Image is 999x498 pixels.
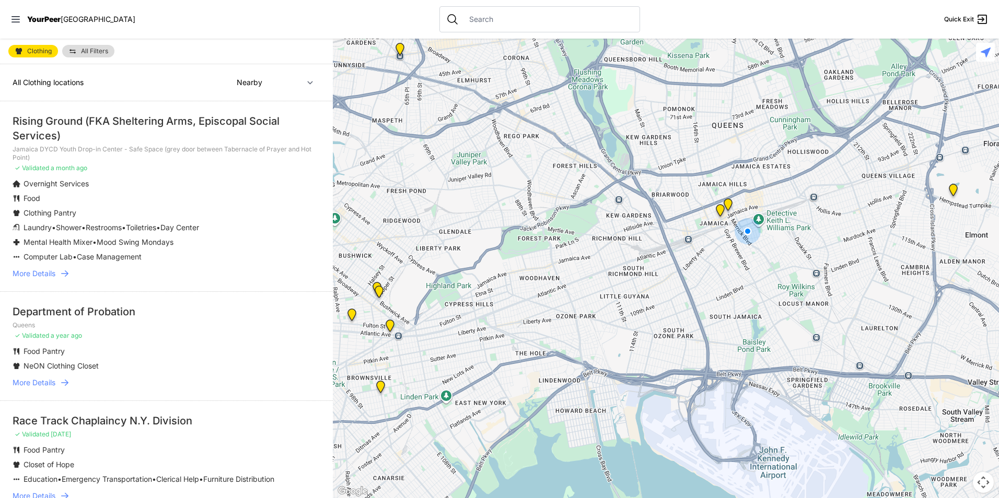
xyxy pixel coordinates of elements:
[199,475,203,483] span: •
[345,309,358,325] div: SuperPantry
[13,268,55,279] span: More Details
[62,45,114,57] a: All Filters
[13,321,320,329] p: Queens
[62,475,152,483] span: Emergency Transportation
[13,377,55,388] span: More Details
[944,13,989,26] a: Quick Exit
[370,282,384,299] div: St Thomas Episcopal Church
[24,179,89,188] span: Overnight Services
[735,218,761,244] div: You are here!
[24,445,65,454] span: Food Pantry
[24,238,92,246] span: Mental Health Mixer
[393,43,406,60] div: Woodside Youth Drop-in Center
[56,223,82,232] span: Shower
[15,430,49,438] span: ✓ Validated
[722,198,735,215] div: Jamaica DYCD Youth Drop-in Center - Safe Space (grey door between Tabernacle of Prayer and Hot Po...
[8,45,58,57] a: Clothing
[24,460,74,469] span: Closet of Hope
[373,286,386,302] div: Bushwick/North Brooklyn
[81,48,108,54] span: All Filters
[156,475,199,483] span: Clerical Help
[24,475,57,483] span: Education
[13,145,320,162] p: Jamaica DYCD Youth Drop-in Center - Safe Space (grey door between Tabernacle of Prayer and Hot Po...
[52,223,56,232] span: •
[73,252,77,261] span: •
[335,484,370,498] img: Google
[15,331,49,339] span: ✓ Validated
[51,331,82,339] span: a year ago
[160,223,199,232] span: Day Center
[61,15,135,23] span: [GEOGRAPHIC_DATA]
[714,204,727,221] div: Queens
[15,164,49,172] span: ✓ Validated
[203,475,274,483] span: Furniture Distribution
[152,475,156,483] span: •
[51,164,87,172] span: a month ago
[374,381,387,397] div: Brooklyn DYCD Youth Drop-in Center
[86,223,122,232] span: Restrooms
[463,14,633,25] input: Search
[335,484,370,498] a: Open this area in Google Maps (opens a new window)
[27,48,52,54] span: Clothing
[944,15,974,23] span: Quick Exit
[13,78,84,87] span: All Clothing locations
[24,194,40,203] span: Food
[13,377,320,388] a: More Details
[24,223,52,232] span: Laundry
[126,223,156,232] span: Toiletries
[97,238,173,246] span: Mood Swing Mondays
[27,16,135,22] a: YourPeer[GEOGRAPHIC_DATA]
[24,208,76,217] span: Clothing Pantry
[27,15,61,23] span: YourPeer
[24,347,65,355] span: Food Pantry
[156,223,160,232] span: •
[77,252,142,261] span: Case Management
[24,252,73,261] span: Computer Lab
[51,430,71,438] span: [DATE]
[973,472,994,493] button: Map camera controls
[24,361,99,370] span: NeON Clothing Closet
[13,413,320,428] div: Race Track Chaplaincy N.Y. Division
[13,268,320,279] a: More Details
[122,223,126,232] span: •
[13,304,320,319] div: Department of Probation
[82,223,86,232] span: •
[384,319,397,336] div: The Gathering Place Drop-in Center
[92,238,97,246] span: •
[13,114,320,143] div: Rising Ground (FKA Sheltering Arms, Episcopal Social Services)
[57,475,62,483] span: •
